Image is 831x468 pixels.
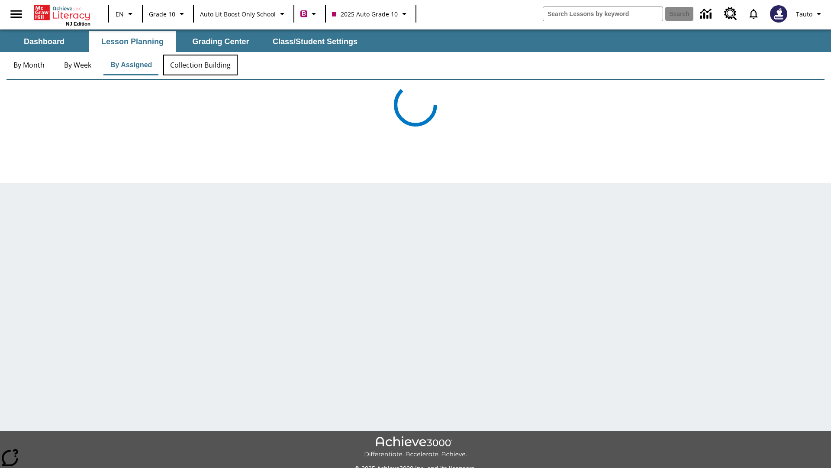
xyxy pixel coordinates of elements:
span: NJ Edition [66,21,90,26]
button: Select a new avatar [765,3,792,25]
a: Resource Center, Will open in new tab [719,2,742,26]
button: Grade: Grade 10, Select a grade [145,6,190,22]
button: By Assigned [103,55,159,75]
span: B [302,8,306,19]
button: Class/Student Settings [266,31,364,52]
span: Grade 10 [149,10,175,19]
img: Achieve3000 Differentiate Accelerate Achieve [364,436,467,458]
span: 2025 Auto Grade 10 [332,10,398,19]
a: Notifications [742,3,765,25]
button: Grading Center [177,31,264,52]
span: EN [116,10,124,19]
img: Avatar [770,5,787,23]
button: Dashboard [1,31,87,52]
button: Profile/Settings [792,6,828,22]
span: Auto Lit Boost only School [200,10,276,19]
a: Home [34,4,90,21]
button: Open side menu [3,1,29,27]
button: Class: 2025 Auto Grade 10, Select your class [329,6,413,22]
button: By Month [6,55,52,75]
div: Home [34,3,90,26]
button: School: Auto Lit Boost only School, Select your school [196,6,291,22]
button: Collection Building [163,55,238,75]
a: Data Center [695,2,719,26]
button: Language: EN, Select a language [112,6,139,22]
button: Lesson Planning [89,31,176,52]
button: Boost Class color is violet red. Change class color [297,6,322,22]
input: search field [543,7,663,21]
span: Tauto [796,10,812,19]
button: By Week [56,55,99,75]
